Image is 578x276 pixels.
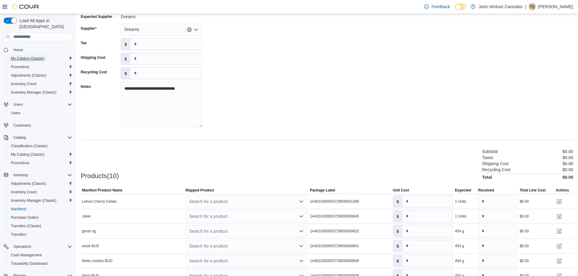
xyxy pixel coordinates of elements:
[6,230,75,239] button: Transfers
[82,214,91,219] span: Joker
[8,55,47,62] a: My Catalog (Classic)
[1,45,75,54] button: Home
[11,134,28,141] button: Catalog
[482,155,493,160] h6: Taxes
[13,135,26,140] span: Catalog
[6,150,75,159] button: My Catalog (Classic)
[8,231,72,238] span: Transfers
[6,213,75,222] button: Purchase Orders
[82,188,122,193] span: Manifest Product Name
[11,111,20,115] span: Users
[6,259,75,268] button: Traceabilty Dashboard
[121,38,130,50] label: $
[13,48,23,52] span: Home
[299,229,304,234] button: Open list of options
[11,46,25,54] a: Home
[82,229,96,234] span: ghost og
[11,65,29,69] span: Promotions
[563,167,573,172] p: $0.00
[6,109,75,117] button: Users
[455,214,466,219] div: 1 Units
[8,80,72,88] span: Inventory Count
[11,122,33,129] a: Customers
[8,89,59,96] a: Inventory Manager (Classic)
[11,73,46,78] span: Adjustments (Classic)
[13,102,23,107] span: Users
[8,188,39,196] a: Inventory Count
[11,171,31,179] button: Inventory
[17,18,72,30] span: Load All Apps in [GEOGRAPHIC_DATA]
[8,197,72,204] span: Inventory Manager (Classic)
[8,72,49,79] a: Adjustments (Classic)
[11,171,72,179] span: Inventory
[563,161,573,166] p: $0.00
[563,175,573,180] h4: $0.00
[482,167,510,172] h6: Recycling Cost
[299,214,304,219] button: Open list of options
[6,80,75,88] button: Inventory Count
[8,159,72,167] span: Promotions
[81,172,119,180] h3: Products(10)
[121,68,130,79] label: $
[13,244,31,249] span: Operations
[6,222,75,230] button: Transfers (Classic)
[1,242,75,251] button: Operations
[6,159,75,167] button: Promotions
[11,56,45,61] span: My Catalog (Classic)
[11,121,72,129] span: Customers
[8,222,72,230] span: Transfers (Classic)
[482,161,509,166] h6: Shipping Cost
[194,27,198,32] button: Open list of options
[81,14,113,19] label: Expected Supplier
[299,258,304,263] button: Open list of options
[520,258,529,263] div: $0.00
[8,159,32,167] a: Promotions
[11,144,48,148] span: Classification (Classic)
[6,142,75,150] button: Classification (Classic)
[11,81,37,86] span: Inventory Count
[520,244,529,248] div: $0.00
[8,222,44,230] a: Transfers (Classic)
[8,180,49,187] a: Adjustments (Classic)
[310,199,359,204] span: 1A4010300053729000001299
[6,196,75,205] button: Inventory Manager (Classic)
[11,207,26,211] span: Manifests
[393,255,403,267] label: $
[8,63,72,71] span: Promotions
[529,3,536,10] div: Terrence Quarles
[11,198,56,203] span: Inventory Manager (Classic)
[482,149,498,154] h6: Subtotal
[455,258,464,263] div: 454 g
[8,197,59,204] a: Inventory Manager (Classic)
[1,121,75,130] button: Customers
[8,231,29,238] a: Transfers
[525,3,526,10] p: |
[11,243,34,250] button: Operations
[538,3,573,10] p: [PERSON_NAME]
[520,214,529,219] div: $0.00
[6,71,75,80] button: Adjustments (Classic)
[13,173,28,178] span: Inventory
[8,214,41,221] a: Purchase Orders
[8,55,72,62] span: My Catalog (Classic)
[482,175,492,180] h4: Total
[455,188,471,193] span: Expected
[82,199,117,204] span: Lemon Cherry Gelato
[11,243,72,250] span: Operations
[393,211,403,222] label: $
[8,260,72,267] span: Traceabilty Dashboard
[455,4,468,10] input: Dark Mode
[81,26,97,31] label: Supplier
[8,89,72,96] span: Inventory Manager (Classic)
[8,63,32,71] a: Promotions
[310,229,359,234] span: 1A4010300053729000000832
[1,171,75,179] button: Inventory
[6,205,75,213] button: Manifests
[8,109,23,117] a: Users
[8,260,50,267] a: Traceabilty Dashboard
[8,251,44,259] a: Cash Management
[299,199,304,204] button: Open list of options
[82,244,99,248] span: ewok BUD
[8,205,72,213] span: Manifests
